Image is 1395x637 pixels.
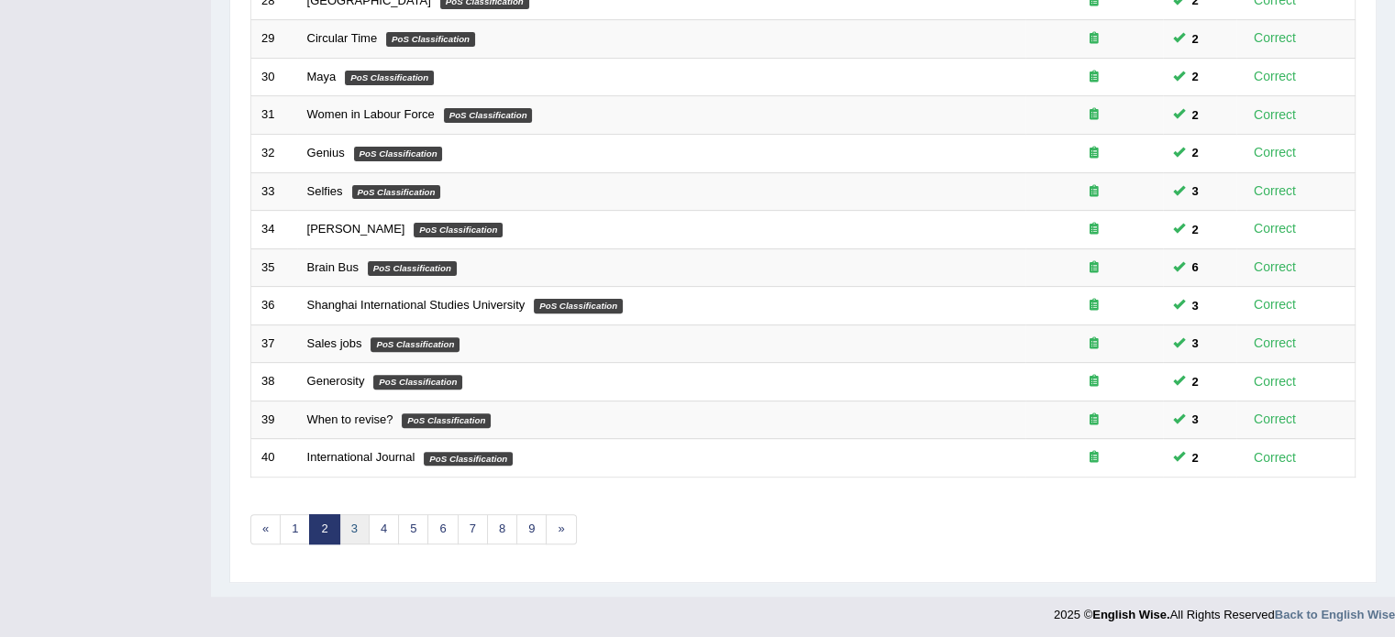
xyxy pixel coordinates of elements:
em: PoS Classification [371,337,459,352]
td: 36 [251,287,297,325]
a: » [546,514,576,544]
div: Correct [1246,218,1304,239]
em: PoS Classification [352,185,441,200]
a: International Journal [307,450,415,464]
div: Correct [1246,181,1304,202]
a: Women in Labour Force [307,107,435,121]
td: 32 [251,134,297,172]
em: PoS Classification [402,413,491,428]
span: You can still take this question [1185,29,1206,49]
td: 29 [251,20,297,59]
div: 2025 © All Rights Reserved [1054,597,1395,623]
div: Exam occurring question [1035,106,1153,124]
td: 31 [251,96,297,135]
td: 34 [251,211,297,249]
div: Exam occurring question [1035,259,1153,277]
span: You can still take this question [1185,372,1206,391]
em: PoS Classification [444,108,533,123]
span: You can still take this question [1185,296,1206,315]
a: Selfies [307,184,343,198]
span: You can still take this question [1185,220,1206,239]
a: « [250,514,281,544]
a: 6 [427,514,458,544]
div: Correct [1246,333,1304,354]
em: PoS Classification [345,71,434,85]
a: 3 [339,514,370,544]
a: When to revise? [307,412,393,426]
a: Genius [307,146,345,159]
div: Correct [1246,257,1304,278]
em: PoS Classification [386,32,475,47]
div: Correct [1246,294,1304,315]
a: 8 [487,514,517,544]
strong: English Wise. [1092,608,1169,621]
div: Exam occurring question [1035,373,1153,390]
div: Correct [1246,142,1304,163]
div: Correct [1246,409,1304,430]
span: You can still take this question [1185,143,1206,162]
td: 40 [251,439,297,478]
em: PoS Classification [424,452,513,467]
a: Back to English Wise [1275,608,1395,621]
a: Circular Time [307,31,378,45]
a: 9 [516,514,547,544]
div: Exam occurring question [1035,69,1153,86]
a: 7 [458,514,488,544]
span: You can still take this question [1185,105,1206,125]
td: 35 [251,248,297,287]
em: PoS Classification [368,261,457,276]
div: Correct [1246,66,1304,87]
a: Shanghai International Studies University [307,298,526,312]
div: Correct [1246,104,1304,126]
em: PoS Classification [534,299,623,313]
td: 38 [251,363,297,401]
a: 4 [369,514,399,544]
span: You can still take this question [1185,334,1206,353]
div: Exam occurring question [1035,145,1153,162]
td: 37 [251,324,297,363]
div: Exam occurring question [1035,412,1153,429]
span: You can still take this question [1185,258,1206,277]
div: Exam occurring question [1035,335,1153,353]
a: Generosity [307,374,365,388]
div: Exam occurring question [1035,221,1153,238]
span: You can still take this question [1185,181,1206,201]
td: 33 [251,172,297,211]
em: PoS Classification [414,223,503,237]
a: Brain Bus [307,260,359,274]
a: Sales jobs [307,336,362,350]
em: PoS Classification [354,147,443,161]
div: Correct [1246,371,1304,392]
td: 39 [251,401,297,439]
span: You can still take this question [1185,67,1206,86]
td: 30 [251,58,297,96]
div: Correct [1246,447,1304,468]
div: Exam occurring question [1035,30,1153,48]
a: 2 [309,514,339,544]
div: Exam occurring question [1035,183,1153,201]
a: 5 [398,514,428,544]
span: You can still take this question [1185,448,1206,467]
a: [PERSON_NAME] [307,222,405,236]
span: You can still take this question [1185,410,1206,429]
div: Exam occurring question [1035,449,1153,467]
div: Exam occurring question [1035,297,1153,314]
div: Correct [1246,27,1304,49]
a: 1 [280,514,310,544]
em: PoS Classification [373,375,462,390]
a: Maya [307,70,337,83]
